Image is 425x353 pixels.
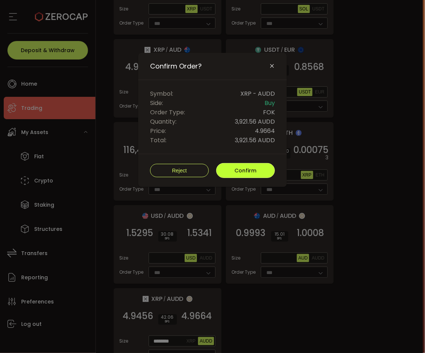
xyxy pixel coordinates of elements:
span: Price: [150,126,166,136]
span: Reject [172,168,187,174]
span: Confirm [235,167,257,174]
span: Quantity: [150,117,176,126]
iframe: Chat Widget [388,317,425,353]
button: Reject [150,164,209,177]
span: XRP - AUDD [240,89,275,98]
div: Confirm Order? [138,53,287,187]
span: Total: [150,136,166,145]
span: Buy [265,98,275,108]
span: 3,921.56 AUDD [235,117,275,126]
span: FOK [263,108,275,117]
span: 4.9664 [255,126,275,136]
span: Confirm Order? [150,62,202,71]
button: Confirm [216,163,275,178]
span: Symbol: [150,89,173,98]
span: Order Type: [150,108,185,117]
button: Close [269,63,275,70]
span: Side: [150,98,163,108]
span: 3,921.56 AUDD [235,136,275,145]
